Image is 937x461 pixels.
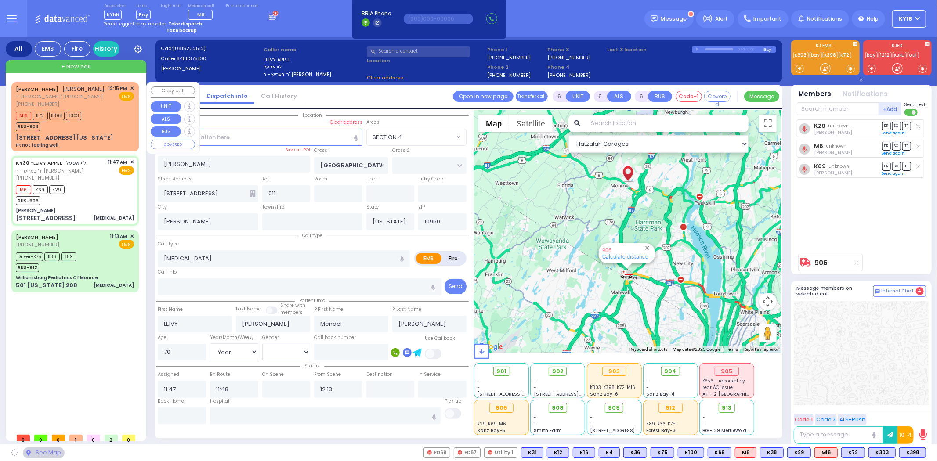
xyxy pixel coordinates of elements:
[366,129,467,145] span: SECTION 4
[899,447,926,458] div: K398
[678,447,704,458] div: BLS
[882,171,905,176] a: Send again
[362,10,391,18] span: BRIA Phone
[487,64,544,71] span: Phone 2
[16,281,77,290] div: 501 [US_STATE] 208
[882,130,905,136] a: Send again
[590,414,593,421] span: -
[552,403,564,412] span: 908
[873,285,926,297] button: Internal Chat 4
[807,15,842,23] span: Notifications
[676,91,702,102] button: Code-1
[658,403,683,413] div: 912
[899,447,926,458] div: BLS
[366,204,379,211] label: State
[16,122,40,131] span: BUS-903
[722,403,732,412] span: 913
[16,142,58,148] div: Pt not feeling well
[16,86,58,93] a: [PERSON_NAME]
[793,52,809,58] a: K303
[487,46,544,54] span: Phone 1
[534,391,617,397] span: [STREET_ADDRESS][PERSON_NAME]
[814,122,825,129] a: K29
[487,54,531,61] label: [PHONE_NUMBER]
[16,93,105,101] span: ר' [PERSON_NAME]' [PERSON_NAME]
[423,447,450,458] div: FD69
[893,52,907,58] a: KJFD
[130,233,134,240] span: ✕
[105,435,118,441] span: 2
[760,447,784,458] div: BLS
[367,129,454,145] span: SECTION 4
[16,133,113,142] div: [STREET_ADDRESS][US_STATE]
[708,447,731,458] div: K69
[23,447,64,458] div: See map
[151,101,181,112] button: UNIT
[534,414,536,421] span: -
[599,447,620,458] div: BLS
[664,367,677,376] span: 904
[119,240,134,249] span: EMS
[814,447,838,458] div: M16
[787,447,811,458] div: BLS
[210,398,229,405] label: Hospital
[547,447,569,458] div: BLS
[651,447,674,458] div: BLS
[892,10,926,28] button: KY18
[264,71,364,78] label: ר' בעריש - ר' [PERSON_NAME]
[16,214,76,223] div: [STREET_ADDRESS]
[841,447,865,458] div: K72
[161,45,261,52] label: Cad:
[122,435,135,441] span: 0
[590,391,618,397] span: Sanz Bay-6
[264,63,364,71] label: לוי אפעל
[478,378,480,384] span: -
[392,306,421,313] label: P Last Name
[367,74,403,81] span: Clear address
[916,287,924,295] span: 4
[158,269,177,276] label: Call Info
[814,447,838,458] div: ALS
[839,52,851,58] a: K72
[158,129,362,145] input: Search location here
[882,162,891,170] span: DR
[418,176,443,183] label: Entry Code
[703,427,752,434] span: BG - 29 Merriewold S.
[703,391,768,397] span: AT - 2 [GEOGRAPHIC_DATA]
[704,91,731,102] button: Covered
[552,367,564,376] span: 902
[52,435,65,441] span: 0
[16,159,62,166] a: LEIVY APPEL
[487,72,531,78] label: [PHONE_NUMBER]
[425,335,455,342] label: Use Callback
[547,46,604,54] span: Phone 3
[534,384,536,391] span: -
[418,204,425,211] label: ZIP
[516,91,548,102] button: Transfer call
[280,309,303,316] span: members
[63,85,105,93] span: [PERSON_NAME]
[868,447,896,458] div: BLS
[16,174,59,181] span: [PHONE_NUMBER]
[867,15,879,23] span: Help
[735,447,756,458] div: ALS KJ
[453,91,514,102] a: Open in new page
[16,196,40,205] span: BUS-906
[262,204,284,211] label: Township
[484,447,517,458] div: Utility 1
[226,4,259,9] label: Fire units on call
[547,54,591,61] label: [PHONE_NUMBER]
[16,241,59,248] span: [PHONE_NUMBER]
[16,252,43,261] span: Driver-K75
[262,176,270,183] label: Apt
[489,403,514,413] div: 906
[899,15,912,23] span: KY18
[264,46,364,54] label: Caller name
[759,115,777,132] button: Toggle fullscreen view
[136,10,151,20] span: Bay
[763,46,776,53] div: Bay
[814,149,852,156] span: Shloma Zwibel
[902,122,911,130] span: TR
[521,447,543,458] div: K31
[753,15,781,23] span: Important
